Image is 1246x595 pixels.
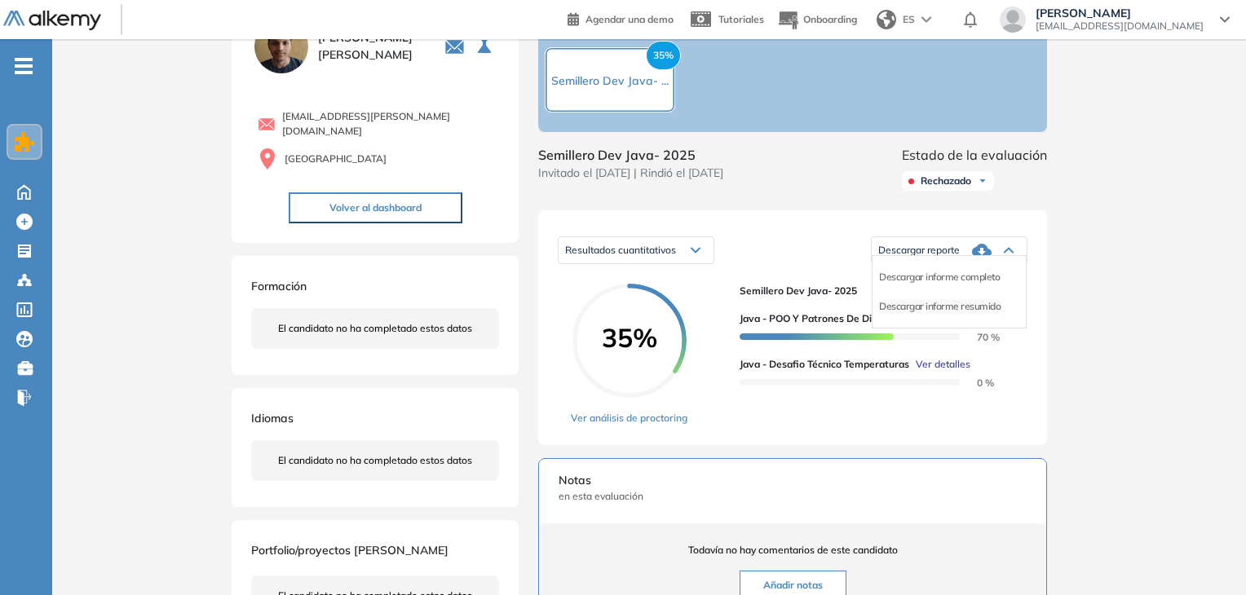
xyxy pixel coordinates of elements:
[909,357,970,372] button: Ver detalles
[15,64,33,68] i: -
[571,411,687,425] a: Ver análisis de proctoring
[718,13,764,25] span: Tutoriales
[921,174,971,187] span: Rechazado
[251,16,311,77] img: PROFILE_MENU_LOGO_USER
[957,377,994,389] span: 0 %
[646,41,681,70] span: 35%
[538,145,723,165] span: Semillero Dev Java- 2025
[916,357,970,372] span: Ver detalles
[559,472,1027,489] span: Notas
[740,284,1014,298] span: Semillero Dev Java- 2025
[282,109,499,139] span: [EMAIL_ADDRESS][PERSON_NAME][DOMAIN_NAME]
[251,543,448,558] span: Portfolio/proyectos [PERSON_NAME]
[878,244,960,257] span: Descargar reporte
[740,357,909,372] span: Java - Desafio Técnico Temperaturas
[251,279,307,293] span: Formación
[957,331,1000,343] span: 70 %
[879,269,1000,285] li: Descargar informe completo
[278,321,472,336] span: El candidato no ha completado estos datos
[559,489,1027,504] span: en esta evaluación
[978,176,988,186] img: Ícono de flecha
[1164,517,1246,595] iframe: Chat Widget
[318,29,425,64] span: [PERSON_NAME] [PERSON_NAME]
[289,192,462,223] button: Volver al dashboard
[551,73,669,88] span: Semillero Dev Java- ...
[777,2,857,37] button: Onboarding
[251,411,294,425] span: Idiomas
[902,145,1047,165] span: Estado de la evaluación
[1164,517,1246,595] div: Widget de chat
[559,543,1027,558] span: Todavía no hay comentarios de este candidato
[568,8,674,28] a: Agendar una demo
[1036,7,1204,20] span: [PERSON_NAME]
[921,16,931,23] img: arrow
[565,244,676,256] span: Resultados cuantitativos
[1036,20,1204,33] span: [EMAIL_ADDRESS][DOMAIN_NAME]
[879,298,1001,315] li: Descargar informe resumido
[278,453,472,468] span: El candidato no ha completado estos datos
[572,324,687,350] span: 35%
[803,13,857,25] span: Onboarding
[585,13,674,25] span: Agendar una demo
[538,165,723,182] span: Invitado el [DATE] | Rindió el [DATE]
[3,11,101,31] img: Logo
[285,152,387,166] span: [GEOGRAPHIC_DATA]
[903,12,915,27] span: ES
[877,10,896,29] img: world
[740,311,894,326] span: Java - POO y Patrones de Diseño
